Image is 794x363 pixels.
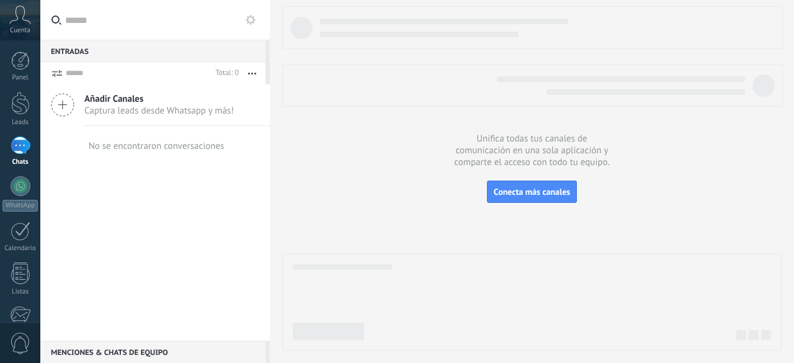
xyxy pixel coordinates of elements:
[487,181,577,203] button: Conecta más canales
[10,27,30,35] span: Cuenta
[40,341,265,363] div: Menciones & Chats de equipo
[2,200,38,212] div: WhatsApp
[89,140,225,152] div: No se encontraron conversaciones
[2,244,38,253] div: Calendario
[211,67,239,79] div: Total: 0
[40,40,265,62] div: Entradas
[2,119,38,127] div: Leads
[494,186,570,197] span: Conecta más canales
[84,105,234,117] span: Captura leads desde Whatsapp y más!
[2,158,38,166] div: Chats
[2,74,38,82] div: Panel
[84,93,234,105] span: Añadir Canales
[2,288,38,296] div: Listas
